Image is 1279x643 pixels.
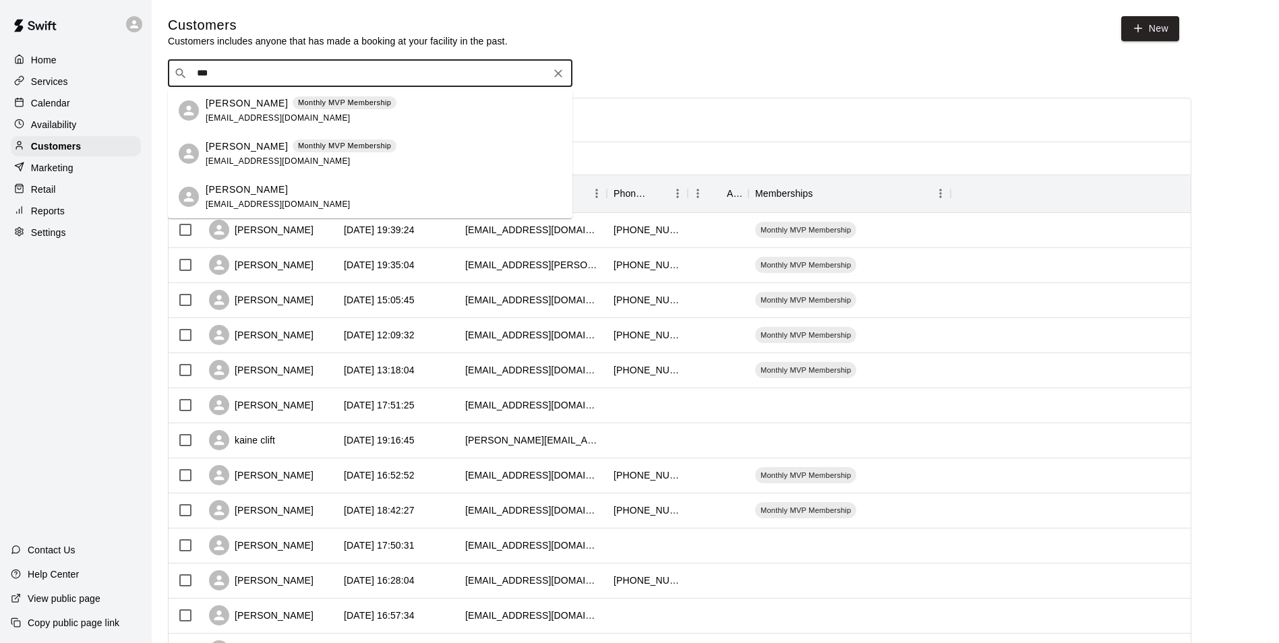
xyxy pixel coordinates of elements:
[11,50,141,70] a: Home
[31,53,57,67] p: Home
[688,175,748,212] div: Age
[755,259,856,270] span: Monthly MVP Membership
[11,179,141,200] a: Retail
[31,96,70,110] p: Calendar
[209,465,314,485] div: [PERSON_NAME]
[748,175,951,212] div: Memberships
[209,290,314,310] div: [PERSON_NAME]
[614,175,649,212] div: Phone Number
[11,201,141,221] a: Reports
[168,34,508,48] p: Customers includes anyone that has made a booking at your facility in the past.
[344,574,415,587] div: 2025-07-19 16:28:04
[168,60,572,87] div: Search customers by name or email
[11,222,141,243] a: Settings
[458,175,607,212] div: Email
[206,113,351,123] span: [EMAIL_ADDRESS][DOMAIN_NAME]
[465,223,600,237] div: jennifernealcarter@gmail.com
[614,293,681,307] div: +19186405426
[31,204,65,218] p: Reports
[298,140,391,152] p: Monthly MVP Membership
[344,223,415,237] div: 2025-08-05 19:39:24
[31,161,73,175] p: Marketing
[344,539,415,552] div: 2025-07-19 17:50:31
[465,609,600,622] div: ambrosekobb0@gmail.com
[755,222,856,238] div: Monthly MVP Membership
[727,175,742,212] div: Age
[209,570,314,590] div: [PERSON_NAME]
[209,535,314,555] div: [PERSON_NAME]
[344,258,415,272] div: 2025-08-05 19:35:04
[614,258,681,272] div: +19037172186
[813,184,832,203] button: Sort
[28,543,76,557] p: Contact Us
[206,140,288,154] p: [PERSON_NAME]
[209,220,314,240] div: [PERSON_NAME]
[549,64,568,83] button: Clear
[614,503,681,517] div: +19038243965
[31,75,68,88] p: Services
[930,183,951,204] button: Menu
[755,330,856,340] span: Monthly MVP Membership
[614,574,681,587] div: +16014313716
[649,184,667,203] button: Sort
[31,183,56,196] p: Retail
[755,362,856,378] div: Monthly MVP Membership
[28,568,79,581] p: Help Center
[11,71,141,92] div: Services
[179,144,199,164] div: Katelynn Womack
[755,292,856,308] div: Monthly MVP Membership
[755,467,856,483] div: Monthly MVP Membership
[614,328,681,342] div: +18705717283
[465,328,600,342] div: ashlee.patterson89@yahoo.com
[587,183,607,204] button: Menu
[465,468,600,482] div: ashleysue1999@gmail.com
[1121,16,1179,41] a: New
[179,100,199,121] div: Derrik Womack
[755,175,813,212] div: Memberships
[755,502,856,518] div: Monthly MVP Membership
[31,118,77,131] p: Availability
[465,539,600,552] div: sandarx@yahoo.com
[755,327,856,343] div: Monthly MVP Membership
[344,328,415,342] div: 2025-08-04 12:09:32
[209,430,275,450] div: kaine clift
[344,468,415,482] div: 2025-07-21 16:52:52
[614,363,681,377] div: +18705572200
[755,505,856,516] span: Monthly MVP Membership
[209,325,314,345] div: [PERSON_NAME]
[614,468,681,482] div: +18705718641
[168,16,508,34] h5: Customers
[206,200,351,209] span: [EMAIL_ADDRESS][DOMAIN_NAME]
[465,398,600,412] div: dharbison@trisulgroup.com
[607,175,688,212] div: Phone Number
[11,115,141,135] a: Availability
[465,293,600,307] div: hparker610@gmail.com
[209,500,314,520] div: [PERSON_NAME]
[206,96,288,111] p: [PERSON_NAME]
[667,183,688,204] button: Menu
[209,255,314,275] div: [PERSON_NAME]
[11,93,141,113] div: Calendar
[179,187,199,207] div: Kate Wommack
[688,183,708,204] button: Menu
[344,609,415,622] div: 2025-07-15 16:57:34
[209,605,314,625] div: [PERSON_NAME]
[344,433,415,447] div: 2025-07-21 19:16:45
[344,503,415,517] div: 2025-07-19 18:42:27
[755,365,856,375] span: Monthly MVP Membership
[31,226,66,239] p: Settings
[755,295,856,305] span: Monthly MVP Membership
[344,398,415,412] div: 2025-08-01 17:51:25
[465,433,600,447] div: julie.clift@faulkepanthers.org
[755,470,856,481] span: Monthly MVP Membership
[755,224,856,235] span: Monthly MVP Membership
[11,136,141,156] a: Customers
[465,363,600,377] div: shelbydickinson0820@yahoo.com
[344,293,415,307] div: 2025-08-04 15:05:45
